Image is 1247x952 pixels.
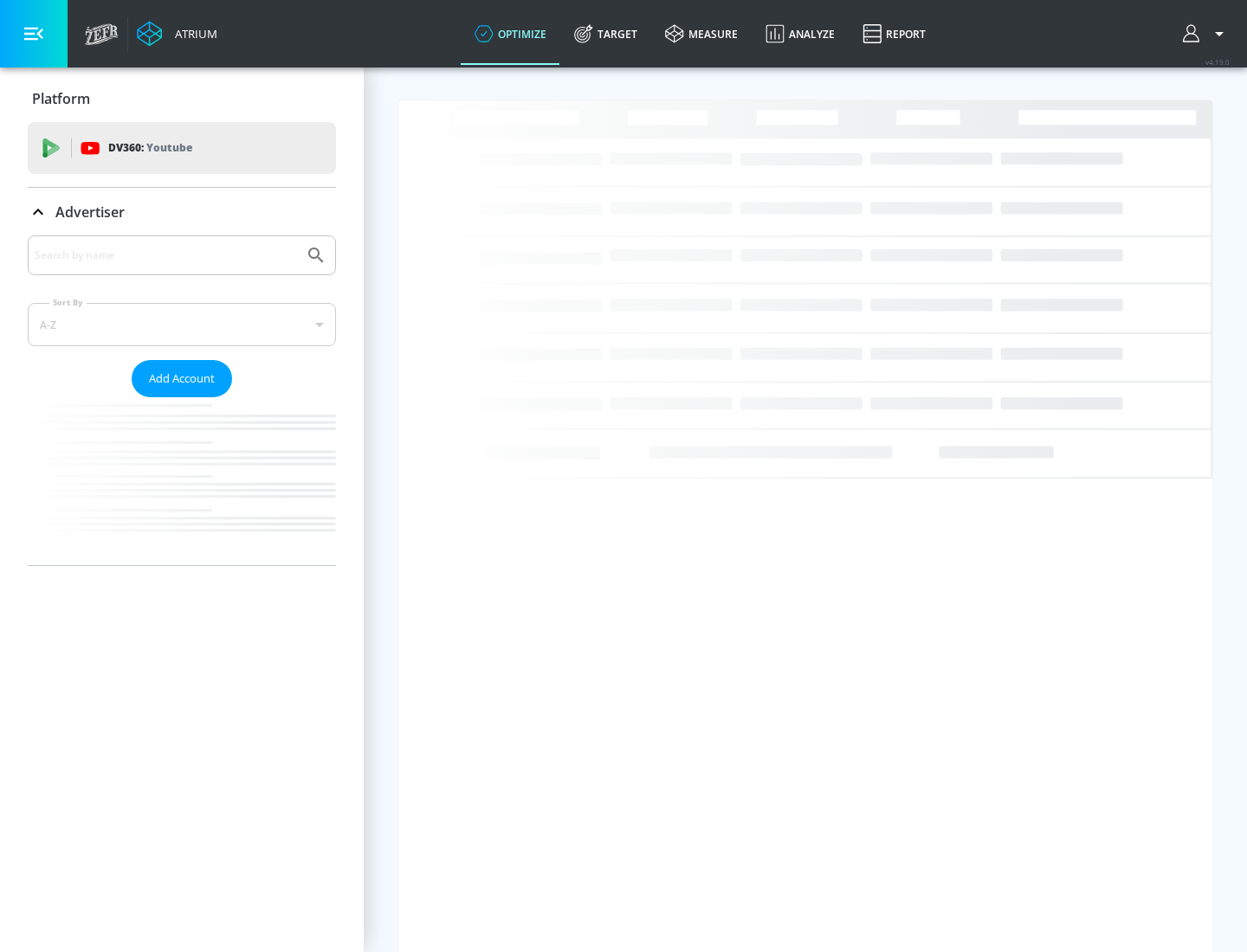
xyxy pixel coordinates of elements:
input: Search by name [35,244,297,267]
div: A-Z [28,303,336,346]
p: Advertiser [55,203,125,222]
a: measure [651,3,752,65]
button: Add Account [132,360,232,397]
div: Atrium [168,26,217,42]
span: v 4.19.0 [1205,57,1230,67]
p: DV360: [108,138,192,158]
p: Platform [32,89,90,108]
label: Sort By [49,297,87,308]
p: Youtube [146,138,192,157]
a: Target [560,3,651,65]
div: Advertiser [28,235,336,565]
span: Add Account [149,369,215,389]
div: Platform [28,74,336,123]
a: Atrium [137,21,217,47]
nav: list of Advertiser [28,397,336,565]
a: optimize [461,3,560,65]
a: Analyze [752,3,849,65]
div: Advertiser [28,188,336,236]
a: Report [849,3,940,65]
div: DV360: Youtube [28,122,336,174]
